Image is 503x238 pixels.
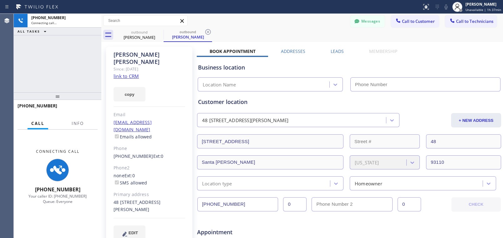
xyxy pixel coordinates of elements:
input: Address [197,134,343,148]
div: Primary address [114,191,185,198]
span: Appointment [197,228,297,236]
button: CHECK [451,197,501,212]
span: ALL TASKS [18,29,40,34]
input: SMS allowed [115,180,119,184]
label: Leads [331,48,344,54]
div: [PERSON_NAME] [PERSON_NAME] [114,51,185,65]
label: Emails allowed [114,134,152,140]
input: Phone Number 2 [312,197,392,211]
button: Call to Customer [391,15,439,27]
label: Membership [369,48,397,54]
div: Location Name [203,81,236,88]
div: 48 [STREET_ADDRESS][PERSON_NAME] [202,117,288,124]
label: Book Appointment [210,48,256,54]
span: [PHONE_NUMBER] [18,103,57,109]
input: Ext. [283,197,307,211]
div: Phone [114,145,185,152]
input: Street # [350,134,420,148]
a: [PHONE_NUMBER] [114,153,153,159]
div: Joseph Dodero [164,28,211,41]
label: SMS allowed [114,180,147,186]
span: [PHONE_NUMBER] [31,15,66,20]
div: Joseph Dodero [116,28,163,42]
input: Phone Number [197,197,278,211]
div: [PERSON_NAME] [164,34,211,40]
label: Addresses [281,48,305,54]
input: Apt. # [426,134,501,148]
span: Call to Customer [402,18,435,24]
input: ZIP [426,155,501,169]
div: [PERSON_NAME] [465,2,501,7]
input: City [197,155,343,169]
div: [PERSON_NAME] [116,34,163,40]
span: Connecting Call [36,149,79,154]
input: Search [104,16,187,26]
button: Call [28,117,48,130]
div: Location type [202,180,232,187]
span: Unavailable | 1h 37min [465,8,501,12]
span: Your caller ID: [PHONE_NUMBER] Queue: Everyone [28,194,87,204]
span: EDIT [129,230,138,235]
div: outbound [164,29,211,34]
button: copy [114,87,145,101]
button: + NEW ADDRESS [451,113,501,127]
a: [EMAIL_ADDRESS][DOMAIN_NAME] [114,119,152,132]
div: outbound [116,30,163,34]
span: Connecting call… [31,21,57,25]
input: Phone Number [350,77,500,91]
div: none [114,172,185,187]
div: Business location [198,63,500,72]
button: Info [68,117,88,130]
button: ALL TASKS [14,28,53,35]
div: 48 [STREET_ADDRESS][PERSON_NAME] [114,199,185,213]
button: Messages [350,15,385,27]
input: Emails allowed [115,134,119,138]
span: Ext: 0 [153,153,164,159]
button: Mute [442,3,450,11]
div: Email [114,111,185,118]
div: Homeowner [355,180,382,187]
div: Customer location [198,98,500,106]
span: Info [72,121,84,126]
button: Call to Technicians [445,15,497,27]
span: Ext: 0 [124,173,135,178]
span: [PHONE_NUMBER] [35,186,80,193]
a: link to CRM [114,73,139,79]
div: Since: [DATE] [114,65,185,73]
span: Call to Technicians [456,18,493,24]
span: Call [31,121,44,126]
input: Ext. 2 [398,197,421,211]
div: Phone2 [114,164,185,172]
